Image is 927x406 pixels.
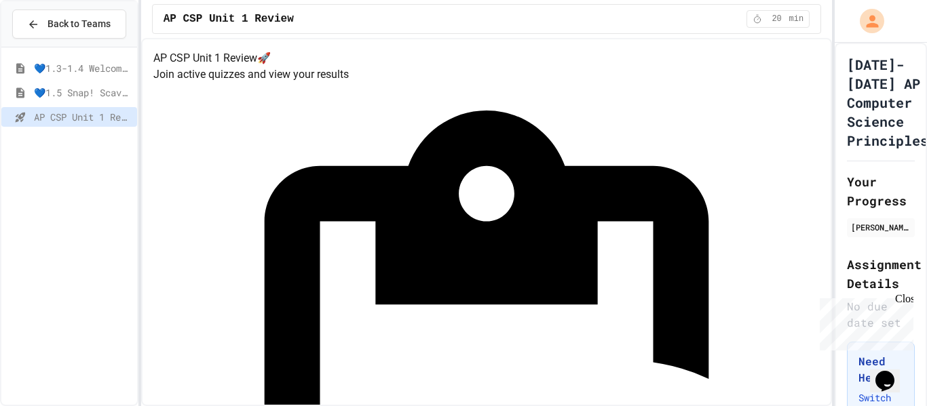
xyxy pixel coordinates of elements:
[766,14,788,24] span: 20
[847,255,915,293] h2: Assignment Details
[34,110,132,124] span: AP CSP Unit 1 Review
[814,293,913,350] iframe: chat widget
[153,50,820,66] h4: AP CSP Unit 1 Review 🚀
[851,221,911,233] div: [PERSON_NAME]
[847,172,915,210] h2: Your Progress
[846,5,888,37] div: My Account
[12,9,126,39] button: Back to Teams
[34,85,132,100] span: 💙1.5 Snap! ScavengerHunt
[164,11,294,27] span: AP CSP Unit 1 Review
[789,14,804,24] span: min
[153,66,820,83] p: Join active quizzes and view your results
[34,61,132,75] span: 💙1.3-1.4 WelcometoSnap!
[48,17,111,31] span: Back to Teams
[5,5,94,86] div: Chat with us now!Close
[858,353,903,386] h3: Need Help?
[870,352,913,392] iframe: chat widget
